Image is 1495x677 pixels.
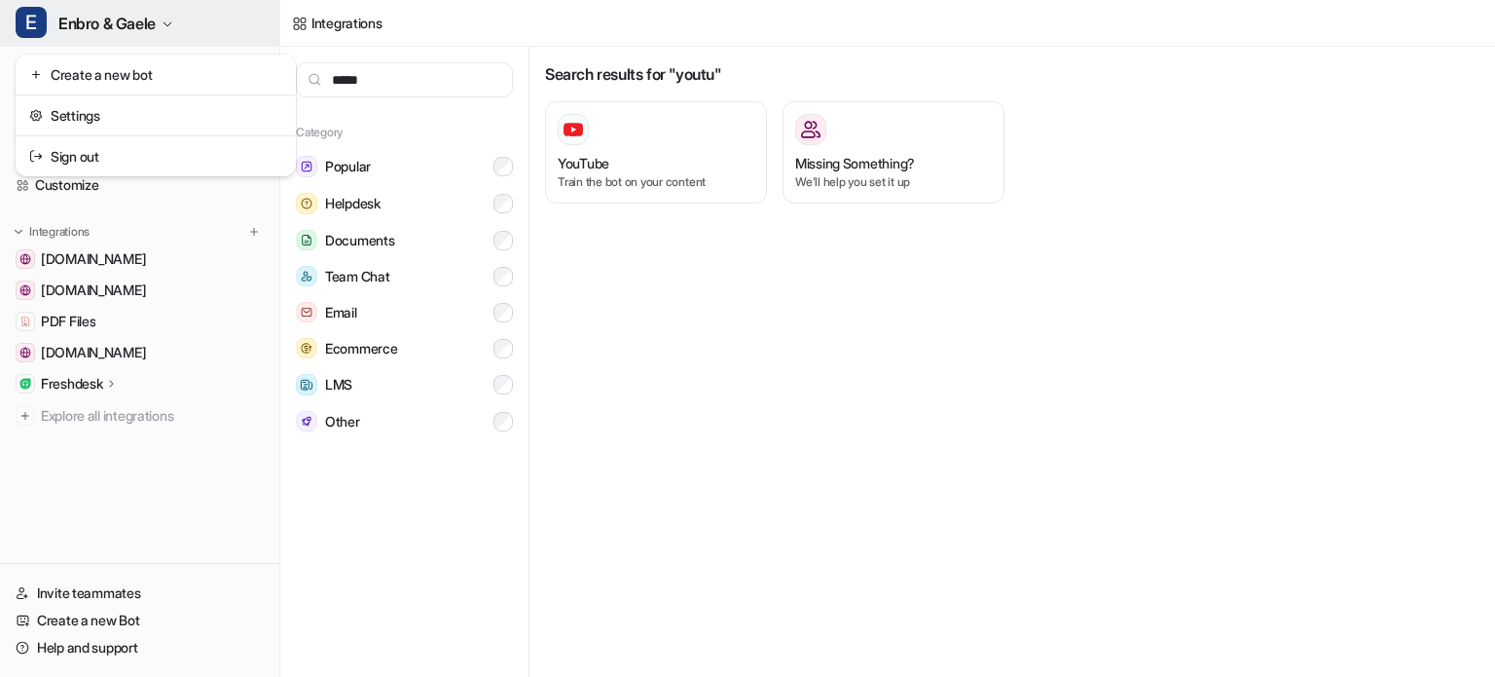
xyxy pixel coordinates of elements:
img: reset [29,105,43,126]
a: Create a new bot [21,58,290,91]
span: Enbro & Gaele [58,10,156,37]
span: E [16,7,47,38]
a: Sign out [21,140,290,172]
div: EEnbro & Gaele [16,55,296,176]
img: reset [29,64,43,85]
a: Settings [21,99,290,132]
img: reset [29,146,43,167]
